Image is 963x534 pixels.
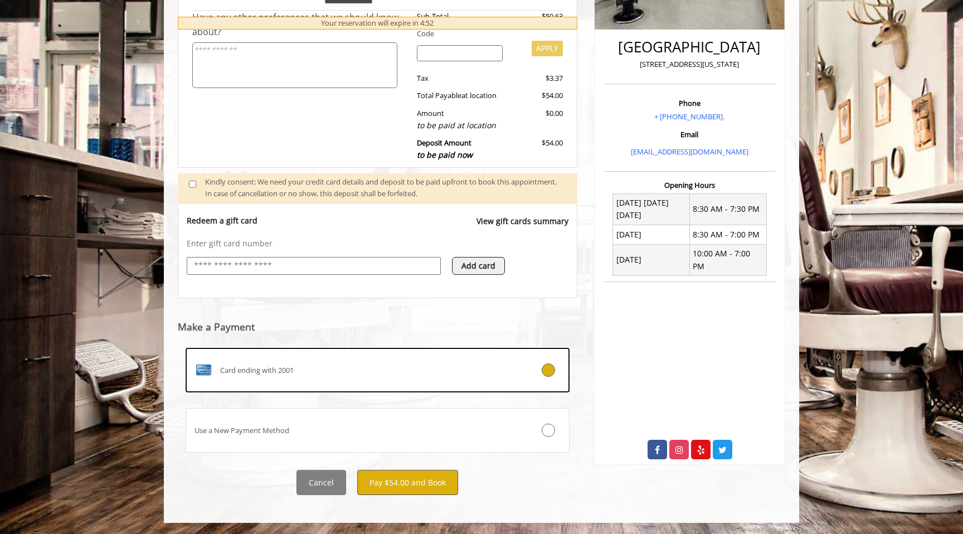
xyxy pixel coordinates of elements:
div: Code [408,28,563,40]
div: to be paid at location [417,119,503,132]
a: + [PHONE_NUMBER]. [654,111,724,122]
a: [EMAIL_ADDRESS][DOMAIN_NAME] [631,147,748,157]
div: Kindly consent: We need your credit card details and deposit to be paid upfront to book this appo... [205,176,566,200]
span: to be paid now [417,149,473,160]
div: Sub-Total [408,11,512,22]
a: View gift cards summary [476,215,568,238]
td: [DATE] [DATE] [DATE] [613,193,690,225]
p: Enter gift card number [187,238,568,249]
td: 8:30 AM - 7:00 PM [689,225,766,244]
div: $50.63 [511,11,562,22]
p: Redeem a gift card [187,215,257,226]
div: Use a New Payment Method [186,425,505,436]
div: Tax [408,72,512,84]
button: Pay $54.00 and Book [357,470,458,495]
button: APPLY [532,41,563,56]
div: $54.00 [511,90,562,101]
h3: Email [607,130,772,138]
td: 10:00 AM - 7:00 PM [689,244,766,276]
label: Make a Payment [178,322,255,332]
td: [DATE] [613,225,690,244]
img: AMEX [194,361,212,379]
span: at location [461,90,497,100]
div: Have any other preferences that we should know about? [192,11,408,39]
h2: [GEOGRAPHIC_DATA] [607,39,772,55]
td: 8:30 AM - 7:30 PM [689,193,766,225]
h3: Phone [607,99,772,107]
div: $54.00 [511,137,562,161]
button: Cancel [296,470,346,495]
h3: Opening Hours [604,181,775,189]
button: Add card [452,257,505,275]
div: Total Payable [408,90,512,101]
div: $0.00 [511,108,562,132]
div: Amount [408,108,512,132]
div: Your reservation will expire in 4:52 [178,17,577,30]
label: Use a New Payment Method [186,408,570,453]
div: $3.37 [511,72,562,84]
b: Deposit Amount [417,138,473,160]
td: [DATE] [613,244,690,276]
span: Card ending with 2001 [220,365,294,376]
p: [STREET_ADDRESS][US_STATE] [607,59,772,70]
